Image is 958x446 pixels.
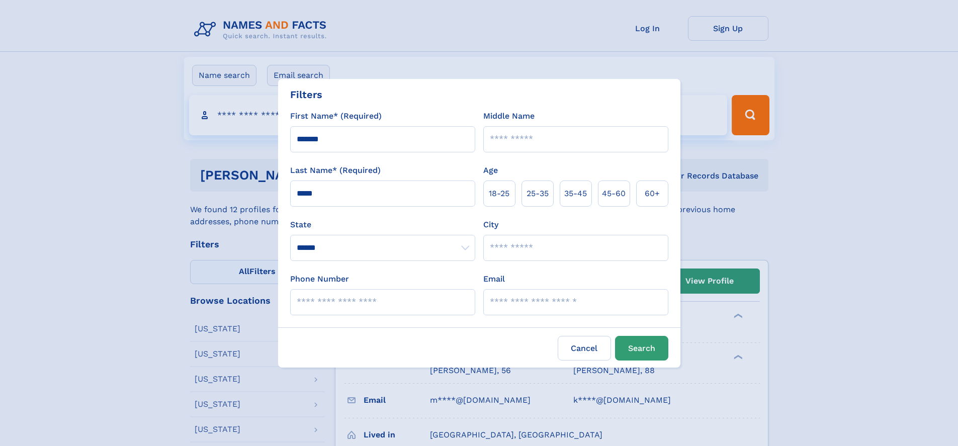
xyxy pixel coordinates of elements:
[489,188,509,200] span: 18‑25
[558,336,611,361] label: Cancel
[483,219,498,231] label: City
[645,188,660,200] span: 60+
[483,110,535,122] label: Middle Name
[483,273,505,285] label: Email
[290,219,475,231] label: State
[602,188,626,200] span: 45‑60
[290,87,322,102] div: Filters
[483,164,498,176] label: Age
[290,110,382,122] label: First Name* (Required)
[564,188,587,200] span: 35‑45
[527,188,549,200] span: 25‑35
[615,336,668,361] button: Search
[290,273,349,285] label: Phone Number
[290,164,381,176] label: Last Name* (Required)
